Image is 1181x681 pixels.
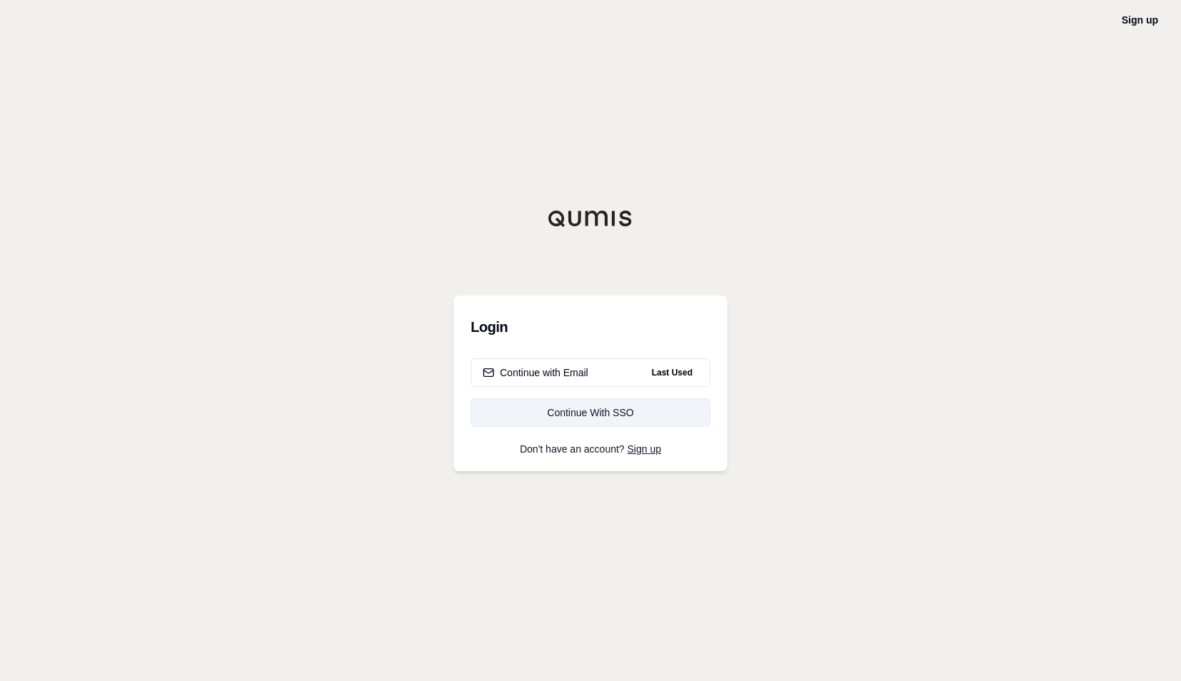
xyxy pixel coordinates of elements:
span: Last Used [646,364,698,381]
a: Continue With SSO [471,398,710,427]
h3: Login [471,313,710,341]
a: Sign up [1122,14,1158,26]
div: Continue With SSO [483,405,698,420]
button: Continue with EmailLast Used [471,358,710,387]
a: Sign up [628,443,661,455]
img: Qumis [548,210,633,227]
div: Continue with Email [483,365,588,380]
p: Don't have an account? [471,444,710,454]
